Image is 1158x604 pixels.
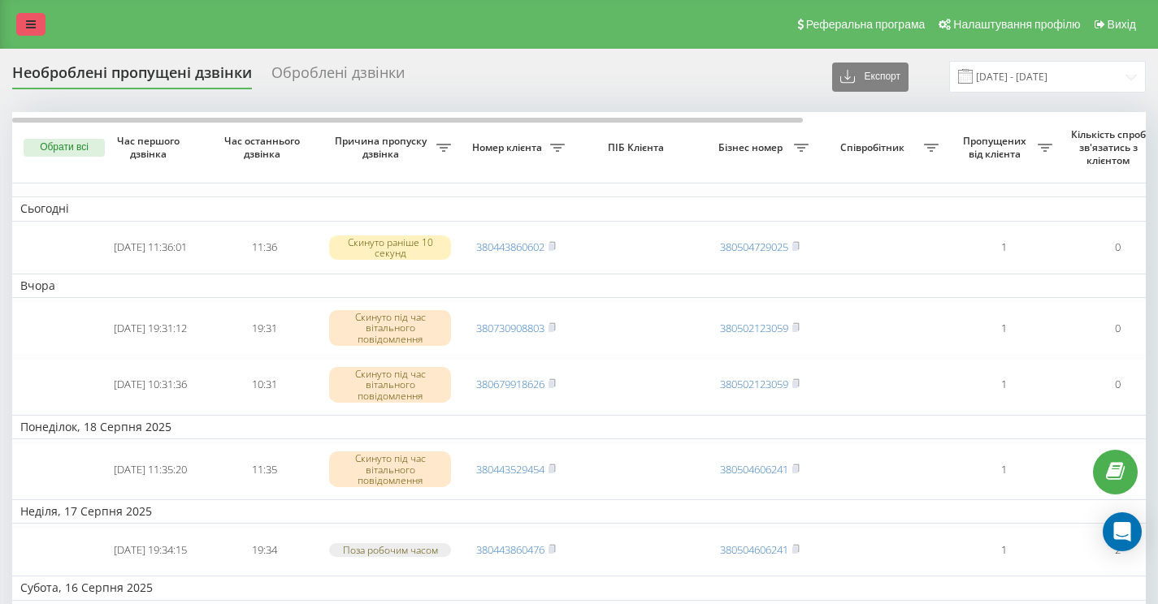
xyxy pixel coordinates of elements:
[271,64,405,89] div: Оброблені дзвінки
[711,141,794,154] span: Бізнес номер
[24,139,105,157] button: Обрати всі
[207,301,321,355] td: 19:31
[955,135,1038,160] span: Пропущених від клієнта
[329,367,451,403] div: Скинуто під час вітального повідомлення
[329,235,451,260] div: Скинуто раніше 10 секунд
[476,542,544,557] a: 380443860476
[476,321,544,335] a: 380730908803
[1108,18,1136,31] span: Вихід
[106,135,194,160] span: Час першого дзвінка
[953,18,1080,31] span: Налаштування профілю
[476,239,544,254] a: 380443860602
[329,451,451,487] div: Скинуто під час вітального повідомлення
[825,141,924,154] span: Співробітник
[947,301,1060,355] td: 1
[720,321,788,335] a: 380502123059
[476,377,544,391] a: 380679918626
[93,301,207,355] td: [DATE] 19:31:12
[947,225,1060,270] td: 1
[12,64,252,89] div: Необроблені пропущені дзвінки
[93,527,207,572] td: [DATE] 19:34:15
[720,239,788,254] a: 380504729025
[93,358,207,412] td: [DATE] 10:31:36
[720,377,788,391] a: 380502123059
[947,527,1060,572] td: 1
[476,462,544,477] a: 380443529454
[587,141,689,154] span: ПІБ Клієнта
[947,442,1060,496] td: 1
[1069,128,1151,166] span: Кількість спроб зв'язатись з клієнтом
[207,225,321,270] td: 11:36
[329,135,436,160] span: Причина пропуску дзвінка
[93,442,207,496] td: [DATE] 11:35:20
[93,225,207,270] td: [DATE] 11:36:01
[806,18,926,31] span: Реферальна програма
[1103,512,1142,551] div: Open Intercom Messenger
[220,135,308,160] span: Час останнього дзвінка
[329,310,451,346] div: Скинуто під час вітального повідомлення
[720,462,788,477] a: 380504606241
[207,527,321,572] td: 19:34
[207,358,321,412] td: 10:31
[720,542,788,557] a: 380504606241
[467,141,550,154] span: Номер клієнта
[947,358,1060,412] td: 1
[329,543,451,557] div: Поза робочим часом
[832,63,909,92] button: Експорт
[207,442,321,496] td: 11:35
